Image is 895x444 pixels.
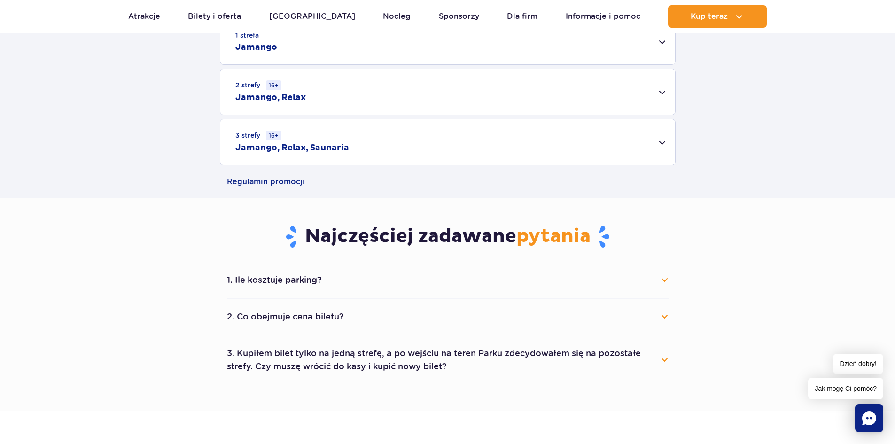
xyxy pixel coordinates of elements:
[235,80,281,90] small: 2 strefy
[439,5,479,28] a: Sponsorzy
[516,225,591,248] span: pytania
[235,31,259,40] small: 1 strefa
[266,131,281,140] small: 16+
[855,404,883,432] div: Chat
[188,5,241,28] a: Bilety i oferta
[227,225,669,249] h3: Najczęściej zadawane
[691,12,728,21] span: Kup teraz
[227,343,669,377] button: 3. Kupiłem bilet tylko na jedną strefę, a po wejściu na teren Parku zdecydowałem się na pozostałe...
[269,5,355,28] a: [GEOGRAPHIC_DATA]
[227,306,669,327] button: 2. Co obejmuje cena biletu?
[227,270,669,290] button: 1. Ile kosztuje parking?
[235,42,277,53] h2: Jamango
[383,5,411,28] a: Nocleg
[235,131,281,140] small: 3 strefy
[235,142,349,154] h2: Jamango, Relax, Saunaria
[833,354,883,374] span: Dzień dobry!
[507,5,537,28] a: Dla firm
[235,92,306,103] h2: Jamango, Relax
[227,165,669,198] a: Regulamin promocji
[128,5,160,28] a: Atrakcje
[266,80,281,90] small: 16+
[668,5,767,28] button: Kup teraz
[808,378,883,399] span: Jak mogę Ci pomóc?
[566,5,640,28] a: Informacje i pomoc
